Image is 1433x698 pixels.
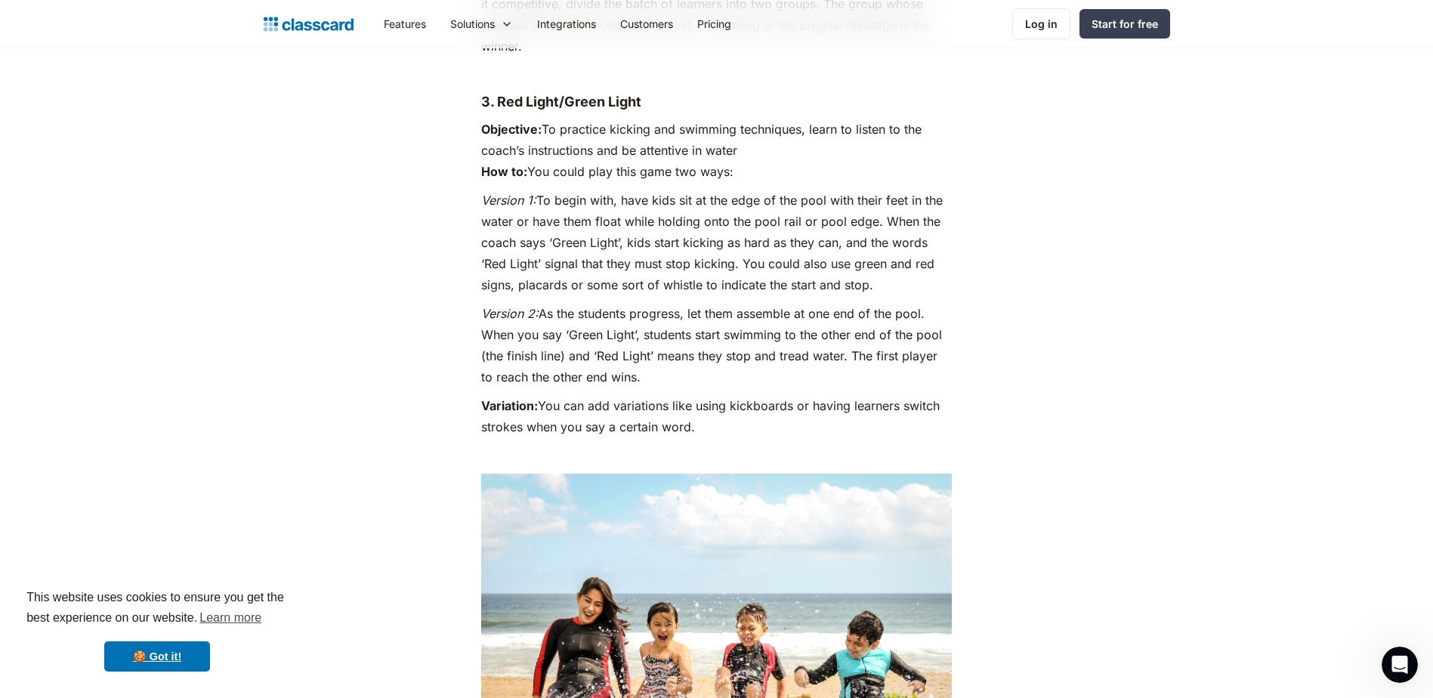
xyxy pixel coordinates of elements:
p: As the students progress, let them assemble at one end of the pool. When you say ‘Green Light’, s... [481,303,952,388]
a: home [264,14,354,35]
em: Version 2: [481,306,539,321]
div: Log in [1025,16,1058,32]
strong: How to: [481,164,527,179]
a: Log in [1012,8,1070,39]
a: Integrations [525,7,608,41]
span: This website uses cookies to ensure you get the best experience on our website. [26,588,288,629]
strong: Variation: [481,398,538,413]
strong: Objective: [481,122,542,137]
a: learn more about cookies [197,607,264,629]
a: dismiss cookie message [104,641,210,672]
iframe: Intercom live chat [1382,647,1418,683]
div: Solutions [450,16,495,32]
p: ‍ [481,64,952,85]
p: To begin with, have kids sit at the edge of the pool with their feet in the water or have them fl... [481,190,952,295]
p: You can add variations like using kickboards or having learners switch strokes when you say a cer... [481,395,952,437]
div: Solutions [438,7,525,41]
a: Pricing [685,7,743,41]
div: Start for free [1092,16,1158,32]
a: Start for free [1079,9,1170,39]
p: ‍ [481,445,952,466]
em: Version 1: [481,193,536,208]
div: cookieconsent [12,574,302,686]
p: To practice kicking and swimming techniques, learn to listen to the coach’s instructions and be a... [481,119,952,182]
h4: 3. Red Light/Green Light [481,93,952,111]
a: Customers [608,7,685,41]
a: Features [372,7,438,41]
